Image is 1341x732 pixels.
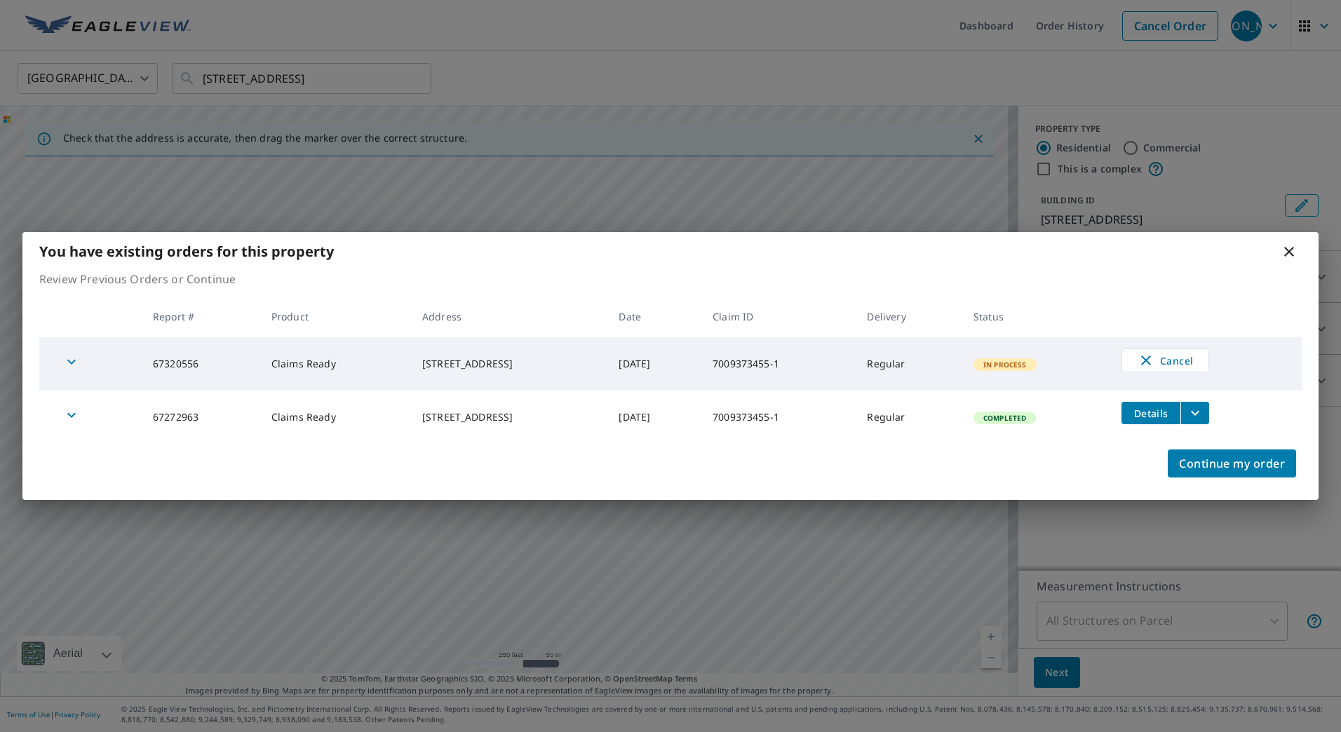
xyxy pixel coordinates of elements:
[607,296,701,337] th: Date
[142,296,260,337] th: Report #
[701,391,856,444] td: 7009373455-1
[260,337,411,391] td: Claims Ready
[607,391,701,444] td: [DATE]
[701,337,856,391] td: 7009373455-1
[1121,402,1180,424] button: detailsBtn-67272963
[422,357,596,371] div: [STREET_ADDRESS]
[1130,407,1172,420] span: Details
[1121,348,1209,372] button: Cancel
[142,391,260,444] td: 67272963
[607,337,701,391] td: [DATE]
[1136,352,1194,369] span: Cancel
[142,337,260,391] td: 67320556
[39,271,1302,287] p: Review Previous Orders or Continue
[856,296,962,337] th: Delivery
[1180,402,1209,424] button: filesDropdownBtn-67272963
[975,413,1035,423] span: Completed
[260,391,411,444] td: Claims Ready
[975,360,1035,370] span: In Process
[260,296,411,337] th: Product
[1168,449,1296,477] button: Continue my order
[701,296,856,337] th: Claim ID
[422,410,596,424] div: [STREET_ADDRESS]
[962,296,1110,337] th: Status
[856,337,962,391] td: Regular
[856,391,962,444] td: Regular
[39,242,334,261] b: You have existing orders for this property
[411,296,607,337] th: Address
[1179,454,1285,473] span: Continue my order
